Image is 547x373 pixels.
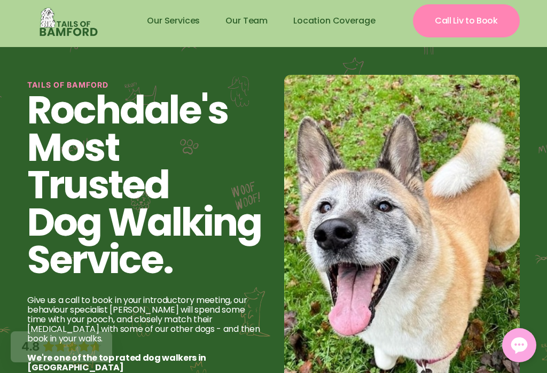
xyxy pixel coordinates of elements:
p: Give us a call to book in your introductory meeting, our behaviour specialist [PERSON_NAME] will ... [27,296,263,372]
a: Our Team [213,8,280,34]
h1: Rochdale's ‍ Most Trusted Dog Walking Service. [27,91,263,278]
a: Location Coverage [280,8,388,34]
button: Open chat window [502,328,536,362]
div: Rating: 4.8 out of 5 [21,339,101,354]
div: 4.8 [21,339,40,354]
img: Tails of Bamford dog walking logo [27,6,110,37]
div: TAILS OF BAMFORD [27,79,263,91]
a: Call Liv to Book [413,4,520,37]
div: Call Liv to Book [435,10,498,32]
a: Our Services [134,8,213,34]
